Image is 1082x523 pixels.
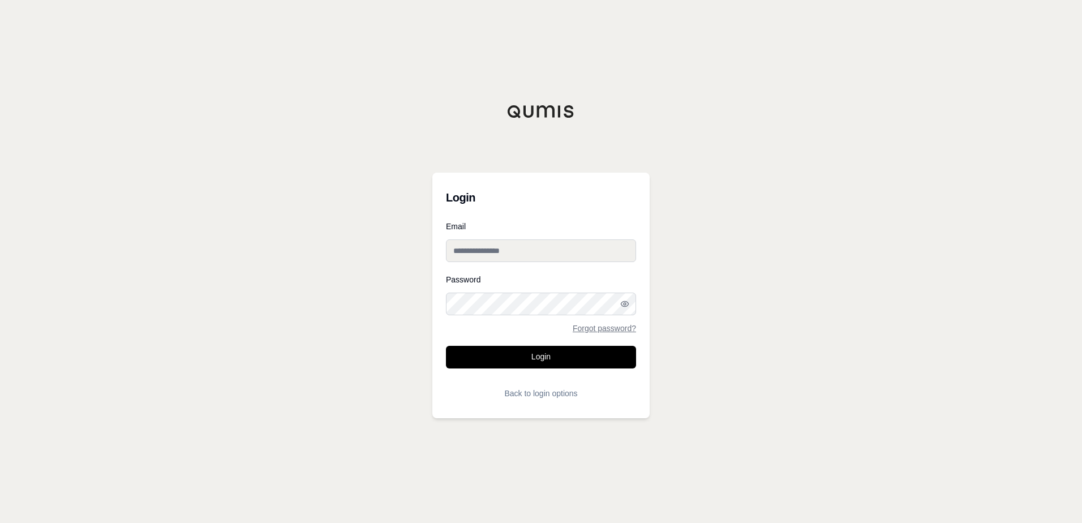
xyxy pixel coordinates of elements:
[507,105,575,118] img: Qumis
[446,382,636,405] button: Back to login options
[573,324,636,332] a: Forgot password?
[446,186,636,209] h3: Login
[446,276,636,284] label: Password
[446,222,636,230] label: Email
[446,346,636,368] button: Login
